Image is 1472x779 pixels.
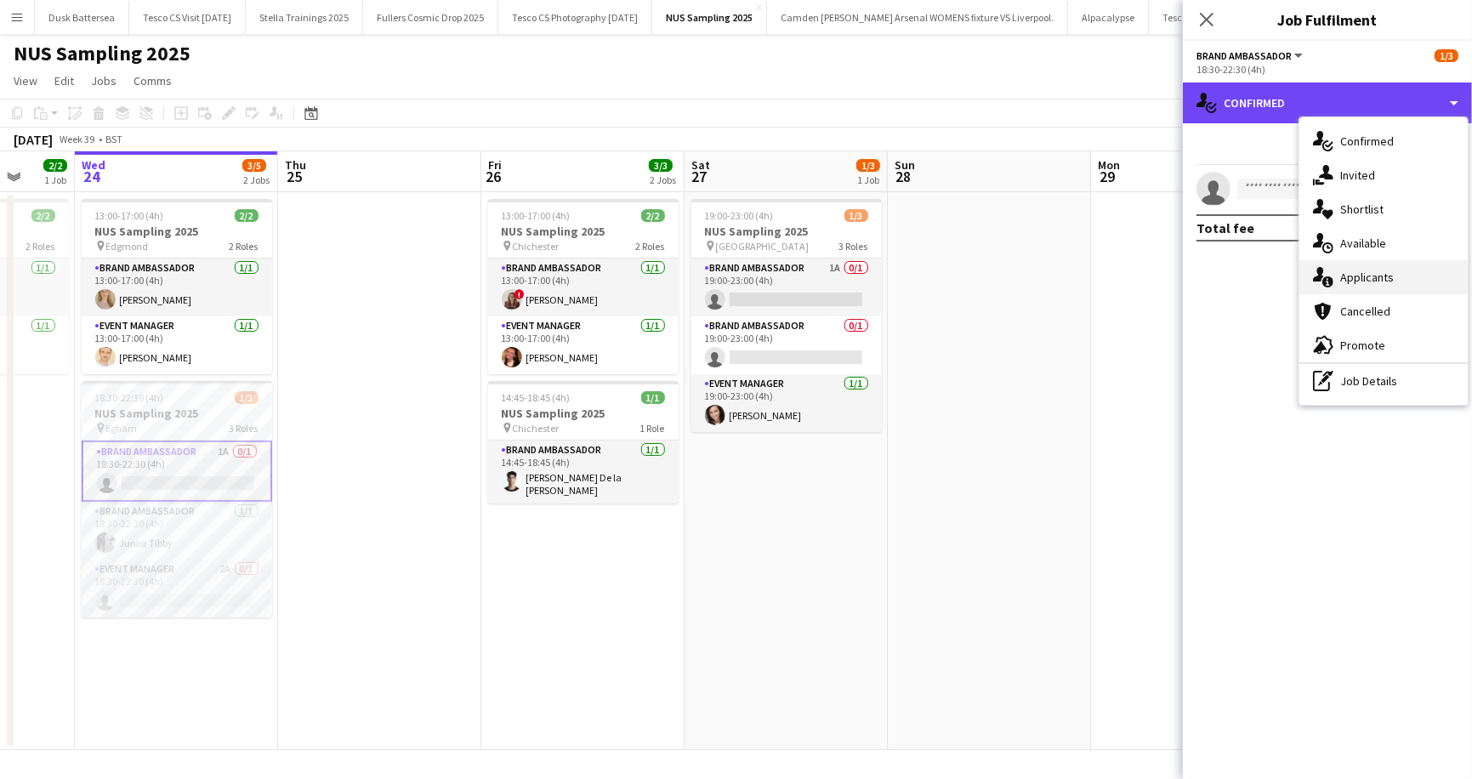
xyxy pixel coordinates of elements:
[895,157,915,173] span: Sun
[91,73,117,88] span: Jobs
[82,502,272,560] app-card-role: Brand Ambassador1/118:30-22:30 (4h)Junior Tibby
[82,560,272,617] app-card-role: Event Manager2A0/118:30-22:30 (4h)
[282,167,306,186] span: 25
[641,209,665,222] span: 2/2
[1340,270,1394,285] span: Applicants
[502,391,571,404] span: 14:45-18:45 (4h)
[1340,134,1394,149] span: Confirmed
[691,374,882,432] app-card-role: Event Manager1/119:00-23:00 (4h)[PERSON_NAME]
[705,209,774,222] span: 19:00-23:00 (4h)
[1340,338,1385,353] span: Promote
[1340,168,1375,183] span: Invited
[1340,236,1386,251] span: Available
[1149,1,1303,34] button: Tesco CS Photography [DATE]
[1196,219,1254,236] div: Total fee
[84,70,123,92] a: Jobs
[35,1,129,34] button: Dusk Battersea
[691,199,882,432] app-job-card: 19:00-23:00 (4h)1/3NUS Sampling 2025 [GEOGRAPHIC_DATA]3 RolesBrand Ambassador1A0/119:00-23:00 (4h...
[82,224,272,239] h3: NUS Sampling 2025
[641,391,665,404] span: 1/1
[498,1,652,34] button: Tesco CS Photography [DATE]
[105,133,122,145] div: BST
[502,209,571,222] span: 13:00-17:00 (4h)
[134,73,172,88] span: Comms
[242,159,266,172] span: 3/5
[56,133,99,145] span: Week 39
[54,73,74,88] span: Edit
[1183,9,1472,31] h3: Job Fulfilment
[892,167,915,186] span: 28
[129,1,246,34] button: Tesco CS Visit [DATE]
[844,209,868,222] span: 1/3
[82,259,272,316] app-card-role: Brand Ambassador1/113:00-17:00 (4h)[PERSON_NAME]
[856,159,880,172] span: 1/3
[48,70,81,92] a: Edit
[14,131,53,148] div: [DATE]
[230,422,259,435] span: 3 Roles
[1068,1,1149,34] button: Alpacalypse
[716,240,810,253] span: [GEOGRAPHIC_DATA]
[636,240,665,253] span: 2 Roles
[767,1,1068,34] button: Camden [PERSON_NAME] Arsenal WOMENS fixture VS Liverpool.
[488,224,679,239] h3: NUS Sampling 2025
[652,1,767,34] button: NUS Sampling 2025
[488,316,679,374] app-card-role: Event Manager1/113:00-17:00 (4h)[PERSON_NAME]
[1299,364,1468,398] div: Job Details
[243,173,270,186] div: 2 Jobs
[514,289,525,299] span: !
[1183,82,1472,123] div: Confirmed
[363,1,498,34] button: Fullers Cosmic Drop 2025
[79,167,105,186] span: 24
[246,1,363,34] button: Stella Trainings 2025
[82,441,272,502] app-card-role: Brand Ambassador1A0/118:30-22:30 (4h)
[14,73,37,88] span: View
[488,157,502,173] span: Fri
[1098,157,1120,173] span: Mon
[488,441,679,503] app-card-role: Brand Ambassador1/114:45-18:45 (4h)[PERSON_NAME] De la [PERSON_NAME]
[513,422,560,435] span: Chichester
[691,224,882,239] h3: NUS Sampling 2025
[82,406,272,421] h3: NUS Sampling 2025
[82,316,272,374] app-card-role: Event Manager1/113:00-17:00 (4h)[PERSON_NAME]
[1196,63,1458,76] div: 18:30-22:30 (4h)
[1435,49,1458,62] span: 1/3
[106,240,149,253] span: Edgmond
[691,157,710,173] span: Sat
[31,209,55,222] span: 2/2
[1095,167,1120,186] span: 29
[127,70,179,92] a: Comms
[649,159,673,172] span: 3/3
[488,199,679,374] app-job-card: 13:00-17:00 (4h)2/2NUS Sampling 2025 Chichester2 RolesBrand Ambassador1/113:00-17:00 (4h)![PERSON...
[488,381,679,503] app-job-card: 14:45-18:45 (4h)1/1NUS Sampling 2025 Chichester1 RoleBrand Ambassador1/114:45-18:45 (4h)[PERSON_N...
[82,199,272,374] app-job-card: 13:00-17:00 (4h)2/2NUS Sampling 2025 Edgmond2 RolesBrand Ambassador1/113:00-17:00 (4h)[PERSON_NAM...
[1196,49,1292,62] span: Brand Ambassador
[230,240,259,253] span: 2 Roles
[235,391,259,404] span: 1/3
[82,381,272,617] app-job-card: 18:30-22:30 (4h)1/3NUS Sampling 2025 Egham3 RolesBrand Ambassador1A0/118:30-22:30 (4h) Brand Amba...
[1340,304,1390,319] span: Cancelled
[1196,49,1305,62] button: Brand Ambassador
[513,240,560,253] span: Chichester
[488,259,679,316] app-card-role: Brand Ambassador1/113:00-17:00 (4h)![PERSON_NAME]
[640,422,665,435] span: 1 Role
[43,159,67,172] span: 2/2
[235,209,259,222] span: 2/2
[14,41,190,66] h1: NUS Sampling 2025
[106,422,138,435] span: Egham
[1340,202,1384,217] span: Shortlist
[689,167,710,186] span: 27
[26,240,55,253] span: 2 Roles
[839,240,868,253] span: 3 Roles
[488,406,679,421] h3: NUS Sampling 2025
[691,316,882,374] app-card-role: Brand Ambassador0/119:00-23:00 (4h)
[44,173,66,186] div: 1 Job
[95,209,164,222] span: 13:00-17:00 (4h)
[285,157,306,173] span: Thu
[95,391,164,404] span: 18:30-22:30 (4h)
[857,173,879,186] div: 1 Job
